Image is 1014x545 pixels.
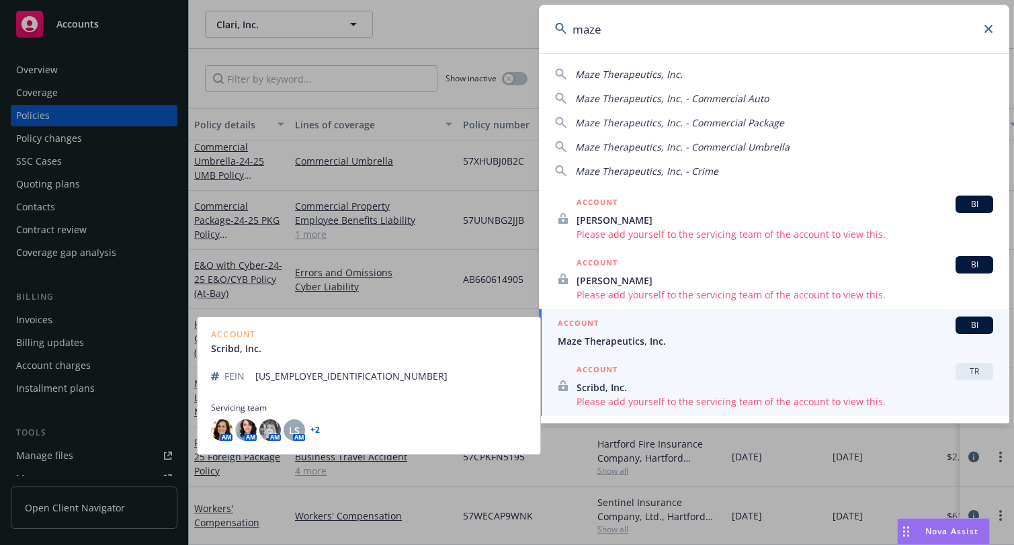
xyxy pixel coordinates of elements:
[577,213,993,227] span: [PERSON_NAME]
[539,249,1009,309] a: ACCOUNTBI[PERSON_NAME]Please add yourself to the servicing team of the account to view this.
[558,334,993,348] span: Maze Therapeutics, Inc.
[925,526,978,537] span: Nova Assist
[897,518,990,545] button: Nova Assist
[898,519,915,544] div: Drag to move
[558,317,599,333] h5: ACCOUNT
[577,288,993,302] span: Please add yourself to the servicing team of the account to view this.
[577,274,993,288] span: [PERSON_NAME]
[575,68,683,81] span: Maze Therapeutics, Inc.
[961,319,988,331] span: BI
[575,165,718,177] span: Maze Therapeutics, Inc. - Crime
[961,259,988,271] span: BI
[961,198,988,210] span: BI
[539,5,1009,53] input: Search...
[577,363,618,379] h5: ACCOUNT
[577,394,993,409] span: Please add yourself to the servicing team of the account to view this.
[577,196,618,212] h5: ACCOUNT
[577,380,993,394] span: Scribd, Inc.
[575,116,784,129] span: Maze Therapeutics, Inc. - Commercial Package
[539,188,1009,249] a: ACCOUNTBI[PERSON_NAME]Please add yourself to the servicing team of the account to view this.
[539,309,1009,355] a: ACCOUNTBIMaze Therapeutics, Inc.
[575,92,769,105] span: Maze Therapeutics, Inc. - Commercial Auto
[961,366,988,378] span: TR
[539,355,1009,416] a: ACCOUNTTRScribd, Inc.Please add yourself to the servicing team of the account to view this.
[577,256,618,272] h5: ACCOUNT
[575,140,790,153] span: Maze Therapeutics, Inc. - Commercial Umbrella
[577,227,993,241] span: Please add yourself to the servicing team of the account to view this.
